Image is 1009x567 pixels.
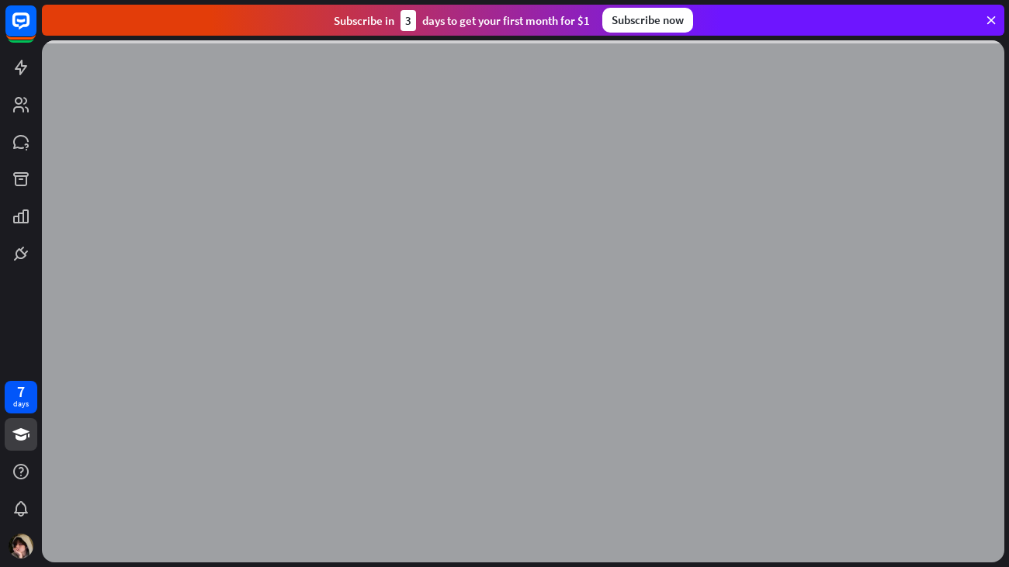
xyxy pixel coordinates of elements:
[602,8,693,33] div: Subscribe now
[13,399,29,410] div: days
[334,10,590,31] div: Subscribe in days to get your first month for $1
[17,385,25,399] div: 7
[5,381,37,413] a: 7 days
[400,10,416,31] div: 3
